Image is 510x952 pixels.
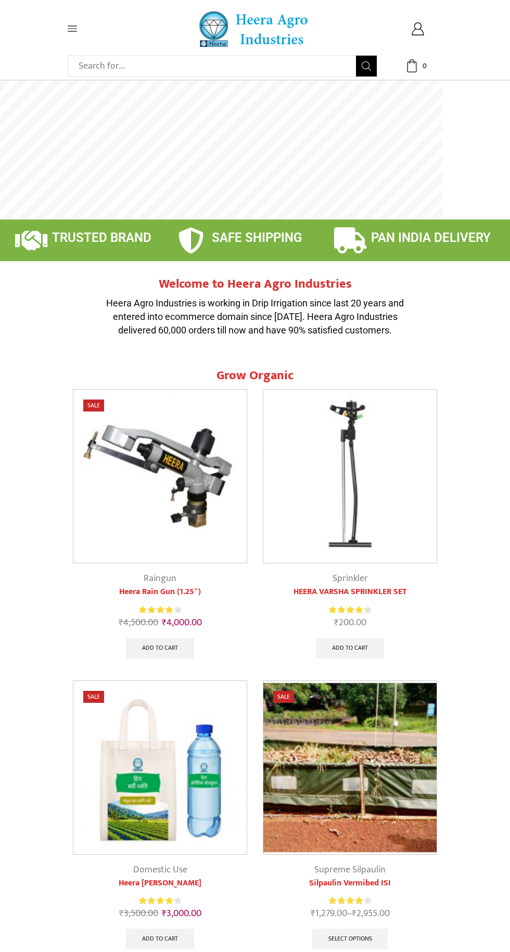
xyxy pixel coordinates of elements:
p: Heera Agro Industries is working in Drip Irrigation since last 20 years and entered into ecommerc... [99,297,411,337]
input: Search for... [73,56,356,76]
bdi: 4,000.00 [162,615,202,631]
img: Impact Mini Sprinkler [263,390,437,563]
span: Sale [273,691,294,703]
span: Rated out of 5 [139,604,173,615]
span: Rated out of 5 [329,604,366,615]
span: ₹ [162,615,167,631]
span: PAN INDIA DELIVERY [371,230,491,245]
a: Add to cart: “HEERA VARSHA SPRINKLER SET” [316,638,384,659]
a: Select options for “Silpaulin Vermibed ISI” [312,929,388,949]
span: SAFE SHIPPING [212,230,302,245]
h2: Welcome to Heera Agro Industries [99,277,411,292]
img: Silpaulin Vermibed ISI [263,681,437,854]
a: Add to cart: “Heera Vermi Nursery” [126,929,194,949]
button: Search button [356,56,377,76]
bdi: 4,500.00 [119,615,158,631]
a: Sprinkler [333,571,368,586]
a: Add to cart: “Heera Rain Gun (1.25")” [126,638,194,659]
div: Rated 4.17 out of 5 [329,895,371,906]
span: ₹ [311,906,315,921]
a: Raingun [144,571,176,586]
span: Grow Organic [216,365,294,386]
div: Rated 4.37 out of 5 [329,604,371,615]
span: Rated out of 5 [329,895,364,906]
span: Sale [83,691,104,703]
a: Heera [PERSON_NAME] [73,877,247,890]
span: 0 [419,61,429,71]
span: ₹ [334,615,339,631]
span: ₹ [119,906,124,921]
a: Heera Rain Gun (1.25″) [73,586,247,598]
span: TRUSTED BRAND [52,230,151,245]
img: Heera Raingun 1.50 [73,390,247,563]
span: Sale [83,400,104,411]
a: 0 [393,59,442,72]
span: ₹ [352,906,356,921]
bdi: 3,500.00 [119,906,158,921]
span: ₹ [162,906,167,921]
span: – [263,907,437,921]
a: Supreme Silpaulin [314,862,386,878]
div: Rated 4.33 out of 5 [139,895,181,906]
a: Silpaulin Vermibed ISI [263,877,437,890]
span: ₹ [119,615,123,631]
a: Domestic Use [133,862,187,878]
div: Rated 4.00 out of 5 [139,604,181,615]
img: Heera Vermi Nursery [73,681,247,854]
bdi: 200.00 [334,615,366,631]
bdi: 1,279.00 [311,906,347,921]
bdi: 2,955.00 [352,906,390,921]
a: HEERA VARSHA SPRINKLER SET [263,586,437,598]
bdi: 3,000.00 [162,906,201,921]
span: Rated out of 5 [139,895,175,906]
